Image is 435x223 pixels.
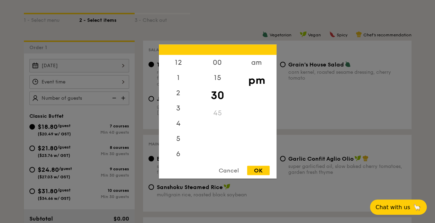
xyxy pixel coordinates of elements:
button: Chat with us🦙 [370,199,427,215]
div: 45 [198,106,237,121]
div: OK [247,166,270,175]
div: 30 [198,86,237,106]
div: 5 [159,131,198,146]
div: 2 [159,86,198,101]
div: am [237,55,276,70]
div: 00 [198,55,237,70]
div: 1 [159,70,198,86]
div: pm [237,70,276,90]
div: 15 [198,70,237,86]
div: 3 [159,101,198,116]
div: 4 [159,116,198,131]
span: 🦙 [413,203,421,211]
div: Cancel [212,166,246,175]
span: Chat with us [375,204,410,211]
div: 6 [159,146,198,162]
div: 12 [159,55,198,70]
